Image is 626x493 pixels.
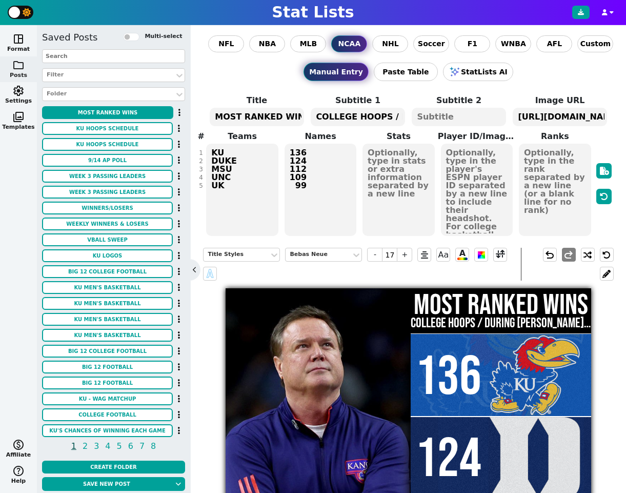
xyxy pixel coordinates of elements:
[199,157,203,165] div: 2
[285,144,357,236] textarea: 136 124 112 109 ‎‎ ‎ ‎99
[42,313,173,326] button: KU MEN'S BASKETBALL
[359,130,437,143] label: Stats
[367,248,382,262] span: -
[382,38,398,49] span: NHL
[145,32,182,41] label: Multi-select
[468,38,477,49] span: F1
[411,291,591,320] h1: MOST RANKED WINS
[438,130,516,143] label: Player ID/Image URL
[259,38,276,49] span: NBA
[42,361,173,373] button: BIG 12 FOOTBALL
[92,440,100,452] span: 3
[12,85,25,97] span: settings
[580,38,611,49] span: Custom
[42,202,173,214] button: WINNERS/LOSERS
[203,130,281,143] label: Teams
[207,265,213,282] span: A
[281,130,359,143] label: Names
[199,149,203,157] div: 1
[199,173,203,182] div: 4
[42,392,173,405] button: KU - WAG Matchup
[42,233,173,246] button: VBALL SWEEP
[562,249,575,261] span: redo
[42,49,185,63] input: Search
[42,32,97,43] h5: Saved Posts
[42,424,173,437] button: KU'S CHANCES OF WINNING EACH GAME
[290,250,347,259] div: Bebas Neue
[138,440,146,452] span: 7
[42,218,173,230] button: WEEKLY WINNERS & LOSERS
[272,3,354,22] h1: Stat Lists
[42,377,173,389] button: BIG 12 FOOTBALL
[510,94,611,107] label: Image URL
[199,165,203,173] div: 3
[206,94,307,107] label: Title
[547,38,562,49] span: AFL
[415,348,486,408] span: 136
[149,440,157,452] span: 8
[311,108,405,126] textarea: COLLEGE HOOPS / DURING [PERSON_NAME] ERA
[411,317,591,330] h2: COLLEGE HOOPS / DURING [PERSON_NAME] ERA
[374,63,438,81] button: Paste Table
[199,182,203,190] div: 5
[42,477,171,491] button: Save new post
[197,130,204,143] label: #
[436,248,450,262] span: Aa
[42,329,173,342] button: KU MEN'S BASKETBALL
[104,440,112,452] span: 4
[42,461,185,474] button: Create Folder
[12,33,25,45] span: space_dashboard
[218,38,234,49] span: NFL
[81,440,89,452] span: 2
[501,38,526,49] span: WNBA
[42,345,173,358] button: BIG 12 COLLEGE FOOTBALL
[12,465,25,477] span: help
[300,38,317,49] span: MLB
[42,138,173,151] button: KU HOOPS SCHEDULE
[12,439,25,451] span: monetization_on
[127,440,135,452] span: 6
[12,111,25,123] span: photo_library
[415,430,486,490] span: 124
[115,440,124,452] span: 5
[42,281,173,294] button: KU MEN'S BASKETBALL
[409,94,510,107] label: Subtitle 2
[42,265,173,278] button: BIG 12 COLLEGE FOOTBALL
[307,94,408,107] label: Subtitle 1
[338,38,361,49] span: NCAA
[206,144,278,236] textarea: KU DUKE MSU UNC UK
[208,250,265,259] div: Title Styles
[42,154,173,167] button: 9/14 AP POLL
[543,248,557,262] button: undo
[513,108,607,126] textarea: [URL][DOMAIN_NAME][US_STATE]
[42,106,173,119] button: MOST RANKED WINS
[12,59,25,71] span: folder
[210,108,304,126] textarea: MOST RANKED WINS
[562,248,576,262] button: redo
[397,248,412,262] span: +
[42,170,173,183] button: WEEK 3 PASSING LEADERS
[418,38,445,49] span: Soccer
[70,440,78,452] span: 1
[42,122,173,135] button: KU HOOPS SCHEDULE
[42,249,173,262] button: KU LOGOS
[304,63,369,81] button: Manual Entry
[443,63,513,81] button: StatLists AI
[42,408,173,421] button: COLLEGE FOOTBALL
[42,297,173,310] button: KU MEN'S BASKETBALL
[516,130,594,143] label: Ranks
[42,186,173,199] button: WEEK 3 PASSING LEADERS
[543,249,556,261] span: undo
